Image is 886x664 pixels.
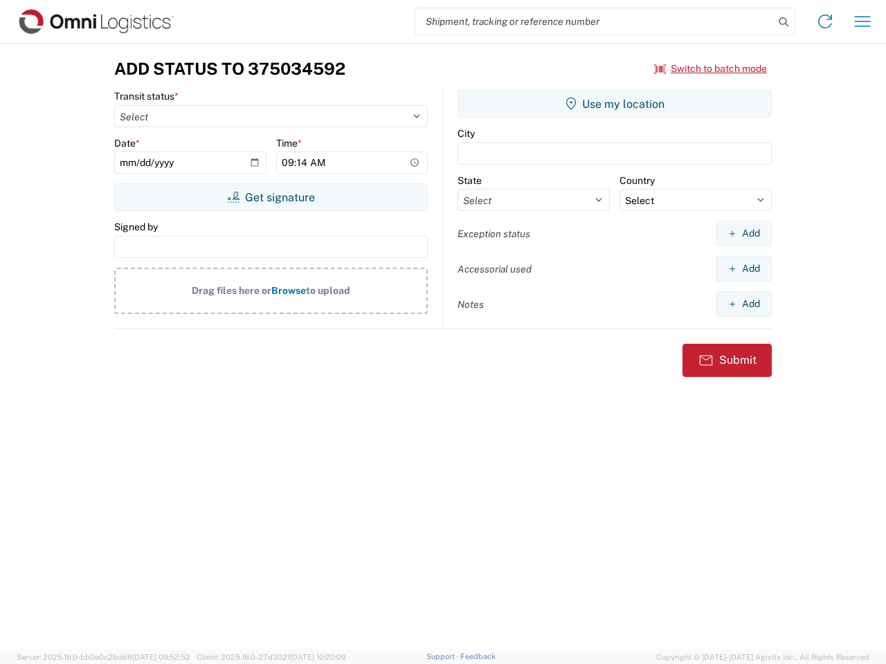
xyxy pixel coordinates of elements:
[192,285,271,296] span: Drag files here or
[415,8,774,35] input: Shipment, tracking or reference number
[114,137,140,149] label: Date
[290,653,346,661] span: [DATE] 10:20:09
[114,90,179,102] label: Transit status
[716,291,772,317] button: Add
[306,285,350,296] span: to upload
[458,127,475,140] label: City
[458,263,532,275] label: Accessorial used
[132,653,190,661] span: [DATE] 09:52:52
[114,59,345,79] h3: Add Status to 375034592
[716,221,772,246] button: Add
[271,285,306,296] span: Browse
[682,344,772,377] button: Submit
[458,174,482,187] label: State
[17,653,190,661] span: Server: 2025.18.0-bb0e0c2bd68
[620,174,655,187] label: Country
[656,651,869,663] span: Copyright © [DATE]-[DATE] Agistix Inc., All Rights Reserved
[426,652,461,661] a: Support
[197,653,346,661] span: Client: 2025.18.0-27d3021
[458,228,530,240] label: Exception status
[654,57,767,80] button: Switch to batch mode
[114,221,158,233] label: Signed by
[716,256,772,282] button: Add
[458,298,484,311] label: Notes
[276,137,302,149] label: Time
[460,652,496,661] a: Feedback
[114,183,428,211] button: Get signature
[458,90,772,118] button: Use my location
